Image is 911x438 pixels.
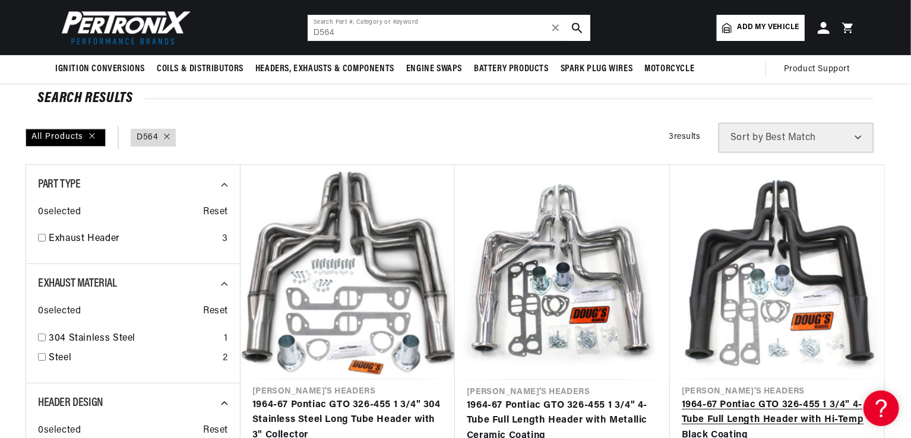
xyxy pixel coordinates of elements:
a: 304 Stainless Steel [49,331,219,347]
span: 0 selected [38,205,81,220]
span: Coils & Distributors [157,63,243,75]
span: 0 selected [38,304,81,319]
img: Pertronix [55,7,192,48]
button: search button [564,15,590,41]
span: 3 results [669,132,701,141]
span: Product Support [784,63,850,76]
summary: Ignition Conversions [55,55,151,83]
a: D564 [137,131,158,144]
div: 2 [223,351,228,366]
summary: Engine Swaps [400,55,468,83]
summary: Headers, Exhausts & Components [249,55,400,83]
span: Sort by [730,133,763,142]
span: Part Type [38,179,80,191]
span: Add my vehicle [738,22,799,33]
a: Add my vehicle [717,15,805,41]
div: 1 [224,331,228,347]
summary: Spark Plug Wires [555,55,639,83]
summary: Motorcycle [638,55,700,83]
div: All Products [26,129,106,147]
span: Exhaust Material [38,278,117,290]
a: Exhaust Header [49,231,217,247]
span: Engine Swaps [406,63,462,75]
span: Spark Plug Wires [561,63,633,75]
span: Ignition Conversions [55,63,145,75]
select: Sort by [719,123,874,153]
span: Header Design [38,397,103,409]
input: Search Part #, Category or Keyword [308,15,590,41]
div: 3 [222,231,228,247]
span: Headers, Exhausts & Components [255,63,394,75]
div: SEARCH RESULTS [37,93,874,104]
summary: Product Support [784,55,856,84]
summary: Battery Products [468,55,555,83]
summary: Coils & Distributors [151,55,249,83]
a: Steel [49,351,218,366]
span: Battery Products [474,63,549,75]
span: Reset [203,205,228,220]
span: Motorcycle [644,63,694,75]
span: Reset [203,304,228,319]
